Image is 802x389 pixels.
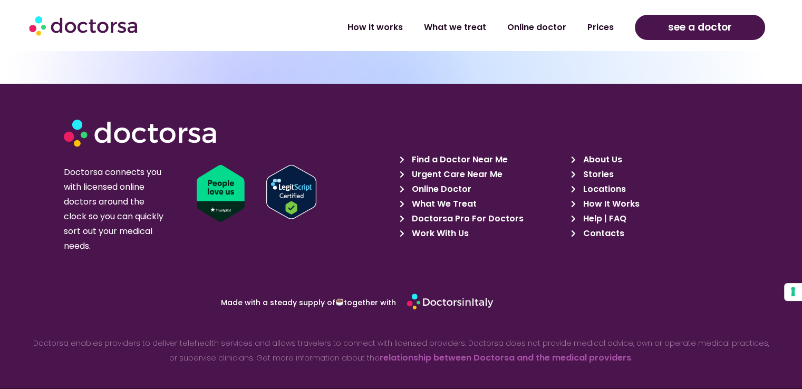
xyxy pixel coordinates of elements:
[668,19,732,36] span: see a doctor
[380,352,631,364] a: relationship between Doctorsa and the medical providers
[580,197,639,211] span: How It Works
[64,165,168,254] p: Doctorsa connects you with licensed online doctors around the clock so you can quickly sort out y...
[497,15,577,40] a: Online doctor
[266,165,407,219] a: Verify LegitScript Approval for www.doctorsa.com
[409,152,508,167] span: Find a Doctor Near Me
[266,165,316,219] img: Verify Approval for www.doctorsa.com
[400,152,565,167] a: Find a Doctor Near Me
[571,211,736,226] a: Help | FAQ
[635,15,765,40] a: see a doctor
[580,152,622,167] span: About Us
[571,167,736,182] a: Stories
[400,167,565,182] a: Urgent Care Near Me
[409,211,524,226] span: Doctorsa Pro For Doctors
[580,167,613,182] span: Stories
[580,226,624,241] span: Contacts
[211,15,624,40] nav: Menu
[580,182,625,197] span: Locations
[571,152,736,167] a: About Us
[571,226,736,241] a: Contacts
[400,197,565,211] a: What We Treat
[577,15,624,40] a: Prices
[409,182,471,197] span: Online Doctor
[336,298,343,306] img: ☕
[29,336,773,365] p: Doctorsa enables providers to deliver telehealth services and allows travelers to connect with li...
[784,283,802,301] button: Your consent preferences for tracking technologies
[337,15,413,40] a: How it works
[631,353,633,363] strong: .
[400,182,565,197] a: Online Doctor
[400,211,565,226] a: Doctorsa Pro For Doctors
[400,226,565,241] a: Work With Us
[413,15,497,40] a: What we treat
[580,211,626,226] span: Help | FAQ
[571,197,736,211] a: How It Works
[571,182,736,197] a: Locations
[118,298,396,306] p: Made with a steady supply of together with
[409,197,477,211] span: What We Treat
[409,167,503,182] span: Urgent Care Near Me
[409,226,469,241] span: Work With Us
